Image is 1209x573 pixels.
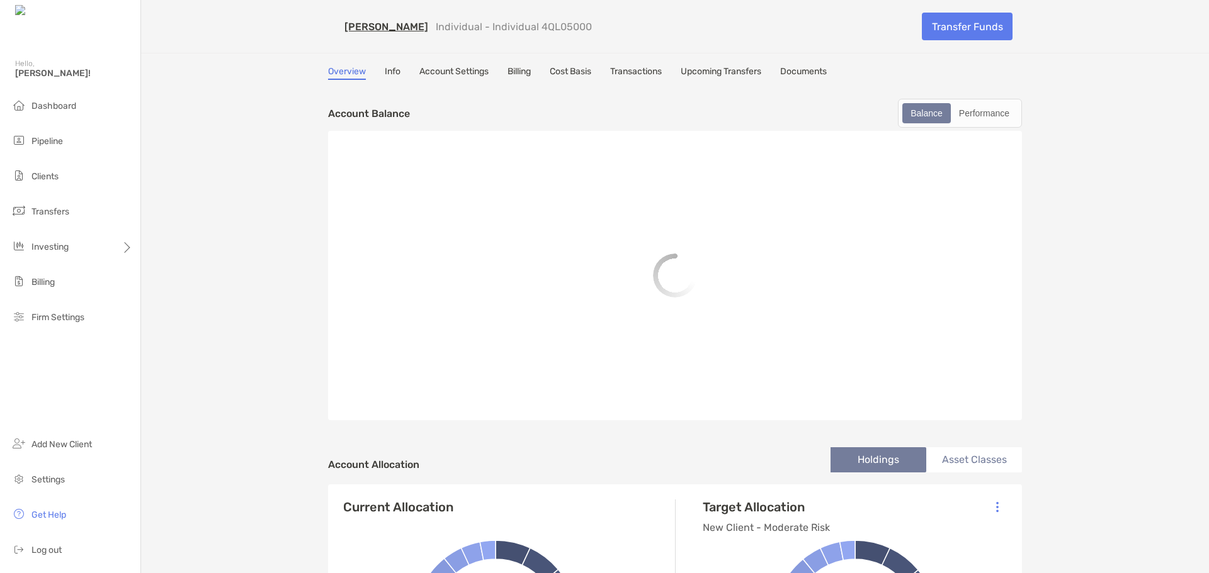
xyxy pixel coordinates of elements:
[419,66,489,80] a: Account Settings
[11,274,26,289] img: billing icon
[11,133,26,148] img: pipeline icon
[31,509,66,520] span: Get Help
[780,66,827,80] a: Documents
[328,106,410,121] p: Account Balance
[904,104,950,122] div: Balance
[31,277,55,287] span: Billing
[31,206,69,217] span: Transfers
[343,499,453,515] h4: Current Allocation
[31,312,84,323] span: Firm Settings
[703,520,830,535] p: New Client - Moderate Risk
[926,447,1022,472] li: Asset Classes
[31,136,63,147] span: Pipeline
[328,66,366,80] a: Overview
[922,13,1013,40] a: Transfer Funds
[703,499,830,515] h4: Target Allocation
[831,447,926,472] li: Holdings
[31,171,59,182] span: Clients
[436,21,592,33] p: Individual - Individual 4QL05000
[11,506,26,521] img: get-help icon
[11,97,26,113] img: dashboard icon
[996,501,999,513] img: Icon List Menu
[11,471,26,486] img: settings icon
[31,439,92,450] span: Add New Client
[610,66,662,80] a: Transactions
[385,66,400,80] a: Info
[15,68,133,79] span: [PERSON_NAME]!
[11,203,26,218] img: transfers icon
[31,545,62,555] span: Log out
[11,168,26,183] img: clients icon
[898,99,1022,128] div: segmented control
[31,101,76,111] span: Dashboard
[681,66,761,80] a: Upcoming Transfers
[328,459,419,470] h4: Account Allocation
[11,542,26,557] img: logout icon
[550,66,591,80] a: Cost Basis
[15,5,69,17] img: Zoe Logo
[344,21,428,33] a: [PERSON_NAME]
[31,242,69,252] span: Investing
[11,238,26,253] img: investing icon
[31,474,65,485] span: Settings
[11,309,26,324] img: firm-settings icon
[11,436,26,451] img: add_new_client icon
[508,66,531,80] a: Billing
[952,104,1016,122] div: Performance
